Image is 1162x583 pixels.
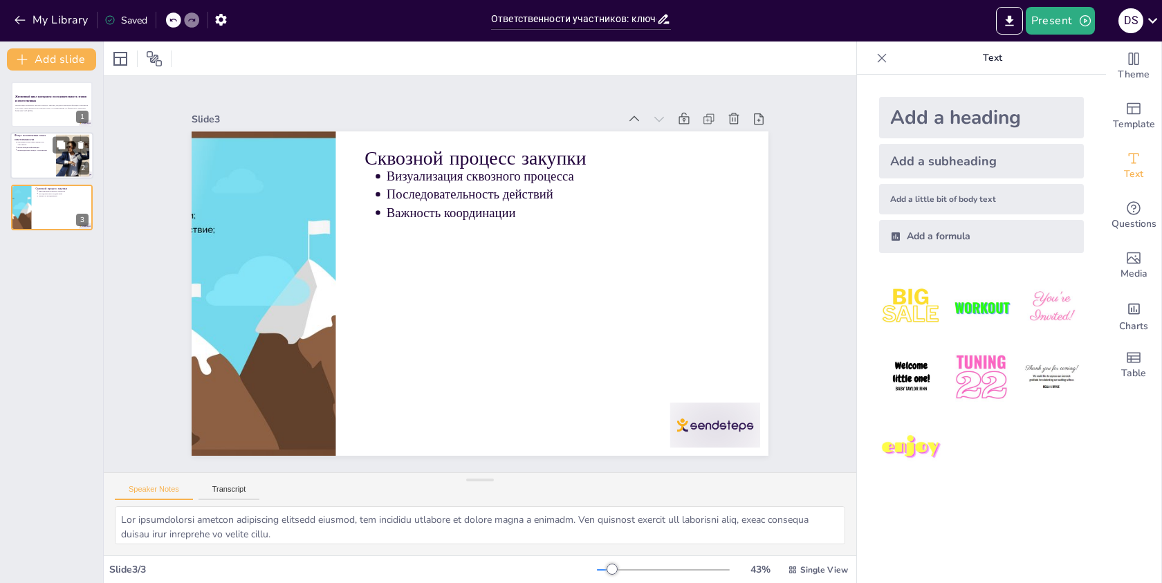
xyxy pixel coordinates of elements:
div: D S [1118,8,1143,33]
img: 4.jpeg [879,345,943,409]
p: Важность координации [39,195,89,198]
p: Визуализация информации [17,147,52,149]
div: Slide 3 / 3 [109,563,597,576]
span: Single View [800,564,848,575]
img: 7.jpeg [879,416,943,480]
span: Questions [1112,216,1156,232]
p: Визуализация сквозного процесса [396,158,749,214]
span: Media [1120,266,1147,281]
div: Saved [104,14,147,27]
div: Add charts and graphs [1106,290,1161,340]
button: Export to PowerPoint [996,7,1023,35]
img: 3.jpeg [1020,275,1084,340]
div: 2 [77,163,89,175]
div: Add images, graphics, shapes or video [1106,241,1161,290]
button: Present [1026,7,1095,35]
textarea: Lor ipsumdolorsi ametcon adipiscing elitsedd eiusmod, tem incididu utlabore et dolore magna a eni... [115,506,845,544]
div: Add a heading [879,97,1084,138]
p: Важность координации [393,194,746,250]
p: Последовательность действий [39,192,89,195]
img: 2.jpeg [949,275,1013,340]
div: 1 [76,111,89,123]
div: 3 [11,185,93,230]
p: Последовательность действий [394,176,747,232]
div: Slide 3 [209,83,635,141]
img: 6.jpeg [1020,345,1084,409]
strong: Жизненный цикл контракта: последовательность этапов и ответственных [15,95,86,102]
div: Get real-time input from your audience [1106,191,1161,241]
div: Add text boxes [1106,141,1161,191]
div: Add ready made slides [1106,91,1161,141]
button: Transcript [199,485,260,500]
button: D S [1118,7,1143,35]
div: 43 % [744,563,777,576]
p: Фокус на ключевых зонах ответственности [15,134,52,142]
span: Template [1113,117,1155,132]
input: Insert title [491,9,656,29]
div: Add a little bit of body text [879,184,1084,214]
button: Duplicate Slide [53,137,69,154]
p: Ключевые зоны ответственности участников [17,141,52,147]
p: Сквозной процесс закупки [376,133,752,200]
div: Add a table [1106,340,1161,390]
div: 1 [11,82,93,127]
p: Generated with [URL] [15,109,89,112]
p: Визуализация сквозного процесса [39,189,89,192]
div: Layout [109,48,131,70]
span: Table [1121,366,1146,381]
p: Взаимодействие между участниками [17,149,52,152]
div: Add a formula [879,220,1084,253]
img: 1.jpeg [879,275,943,340]
span: Text [1124,167,1143,182]
button: Speaker Notes [115,485,193,500]
button: Add slide [7,48,96,71]
div: Change the overall theme [1106,41,1161,91]
p: Презентация описывает сквозной процесс закупки, выделяя ключевые функции участников и их зоны отв... [15,104,89,109]
p: Text [893,41,1092,75]
img: 5.jpeg [949,345,1013,409]
button: My Library [10,9,94,31]
span: Charts [1119,319,1148,334]
span: Theme [1118,67,1150,82]
span: Position [146,50,163,67]
div: 3 [76,214,89,226]
div: Add a subheading [879,144,1084,178]
button: Delete Slide [73,137,89,154]
div: 2 [10,133,93,180]
p: Сквозной процесс закупки [35,187,89,191]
